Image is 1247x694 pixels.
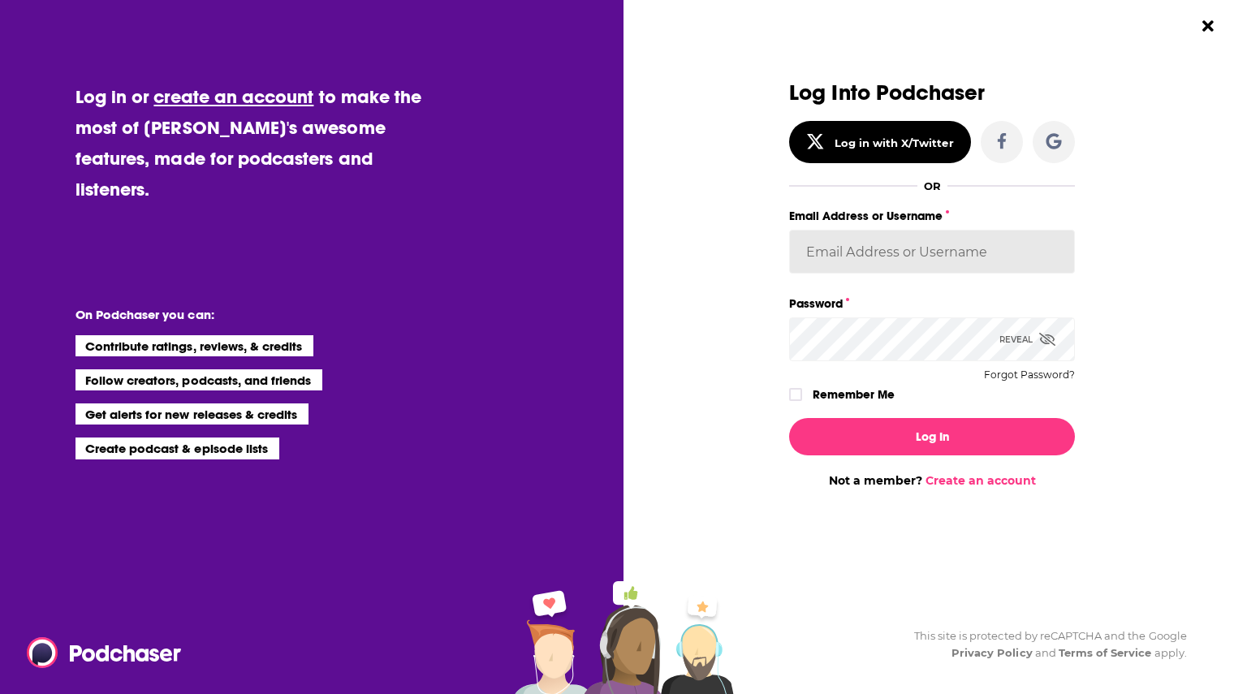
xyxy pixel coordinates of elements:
[27,637,170,668] a: Podchaser - Follow, Share and Rate Podcasts
[789,205,1075,226] label: Email Address or Username
[789,293,1075,314] label: Password
[789,418,1075,455] button: Log In
[76,403,309,425] li: Get alerts for new releases & credits
[951,646,1033,659] a: Privacy Policy
[835,136,954,149] div: Log in with X/Twitter
[926,473,1036,488] a: Create an account
[789,81,1075,105] h3: Log Into Podchaser
[76,335,314,356] li: Contribute ratings, reviews, & credits
[153,85,313,108] a: create an account
[76,438,279,459] li: Create podcast & episode lists
[1193,11,1223,41] button: Close Button
[76,369,323,390] li: Follow creators, podcasts, and friends
[924,179,941,192] div: OR
[789,473,1075,488] div: Not a member?
[1059,646,1152,659] a: Terms of Service
[901,627,1187,662] div: This site is protected by reCAPTCHA and the Google and apply.
[27,637,183,668] img: Podchaser - Follow, Share and Rate Podcasts
[813,384,895,405] label: Remember Me
[789,121,971,163] button: Log in with X/Twitter
[999,317,1055,361] div: Reveal
[984,369,1075,381] button: Forgot Password?
[789,230,1075,274] input: Email Address or Username
[76,307,400,322] li: On Podchaser you can:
